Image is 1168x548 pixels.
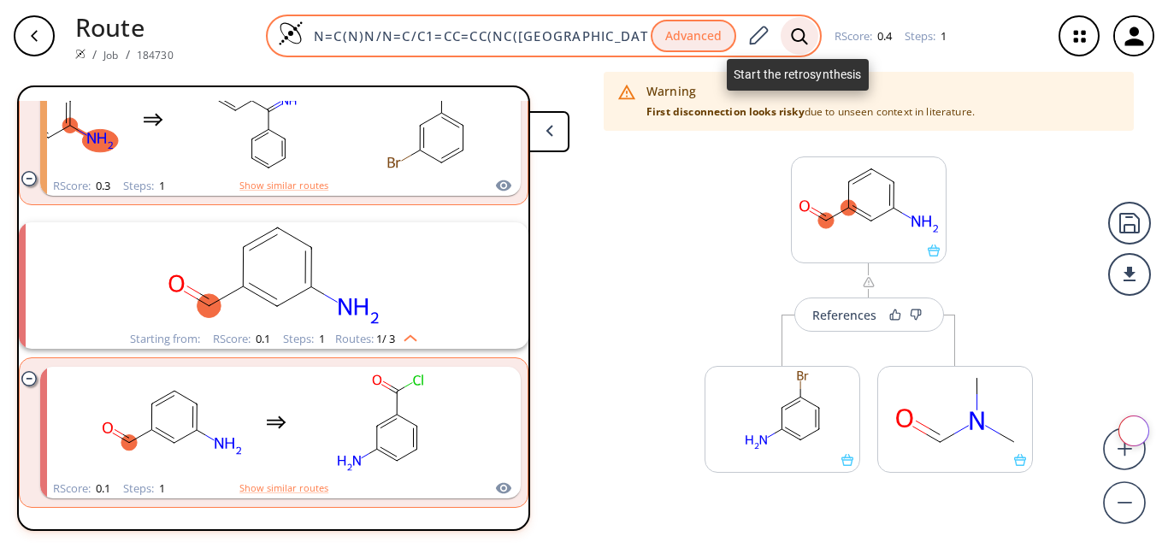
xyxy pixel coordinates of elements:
span: 1 [938,28,947,44]
div: Steps : [905,31,947,42]
div: Routes: [335,333,417,345]
svg: CN(C)C=O [878,367,1032,454]
button: Advanced [651,20,736,53]
svg: Nc1cccc(C=O)c1 [51,222,496,329]
span: 1 [316,331,325,346]
svg: N=C(c1ccccc1)c1ccccc1 [180,67,334,174]
div: RScore : [53,483,110,494]
span: 0.1 [93,480,110,496]
div: Steps : [123,483,165,494]
a: 184730 [137,48,174,62]
svg: Nc1cccc(C(=O)Cl)c1 [304,369,457,476]
img: warning [862,275,876,289]
span: 0.1 [253,331,270,346]
div: References [812,309,876,321]
div: due to unseen context in literature. [646,77,975,126]
img: Spaya logo [75,49,86,59]
svg: Nc1cccc(Br)c1 [705,367,859,454]
strong: First disconnection looks risky [646,104,805,119]
p: Route [75,9,174,45]
div: RScore : [213,333,270,345]
button: References [794,298,944,332]
span: 0.4 [875,28,892,44]
span: 1 [156,178,165,193]
div: RScore : [53,180,110,192]
li: / [126,45,130,63]
input: Enter SMILES [304,27,651,44]
div: RScore : [835,31,892,42]
button: Show similar routes [239,178,328,193]
a: Job [103,48,118,62]
div: Starting from: [130,333,200,345]
button: Show similar routes [239,480,328,496]
svg: O=Cc1cccc(Br)c1 [351,67,505,174]
span: 1 [156,480,165,496]
span: 0.3 [93,178,110,193]
div: Start the retrosynthesis [727,59,869,91]
div: Steps : [123,180,165,192]
img: Up [395,328,417,342]
img: Logo Spaya [278,21,304,46]
li: / [92,45,97,63]
svg: Nc1cccc(C=O)c1 [95,369,249,476]
span: 1 / 3 [376,333,395,345]
svg: Nc1cccc(C=O)c1 [792,157,946,245]
div: Steps : [283,333,325,345]
div: Warning [646,82,975,100]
